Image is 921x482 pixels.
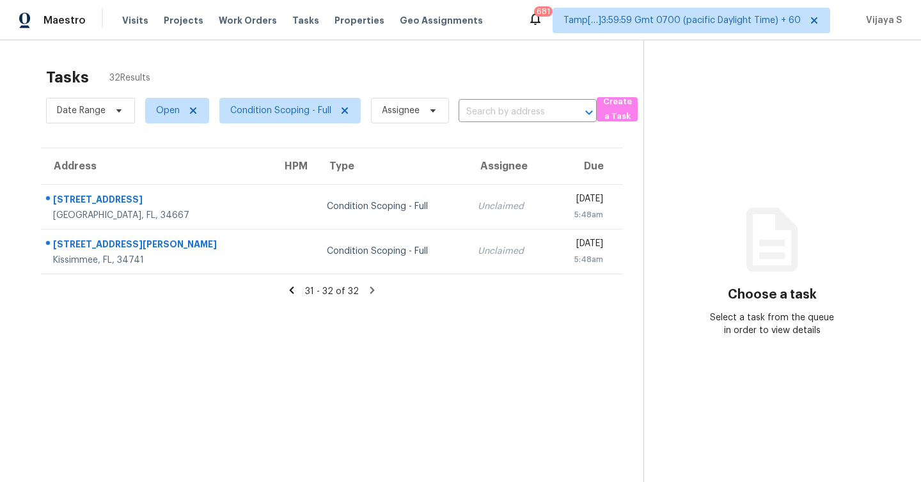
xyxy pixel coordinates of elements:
div: Kissimmee, FL, 34741 [53,254,262,267]
div: Condition Scoping - Full [327,200,457,213]
span: Condition Scoping - Full [230,104,331,117]
span: Properties [335,14,384,27]
div: 681 [537,5,550,18]
span: Create a Task [603,95,631,124]
span: Date Range [57,104,106,117]
div: Condition Scoping - Full [327,245,457,258]
div: Select a task from the queue in order to view details [708,311,837,337]
div: Unclaimed [478,245,540,258]
div: 5:48am [560,208,603,221]
button: Create a Task [597,97,638,121]
th: Address [41,148,272,184]
span: Tasks [292,16,319,25]
div: 5:48am [560,253,603,266]
input: Search by address [459,102,561,122]
div: [GEOGRAPHIC_DATA], FL, 34667 [53,209,262,222]
th: Type [317,148,468,184]
span: 32 Results [109,72,150,84]
h2: Tasks [46,71,89,84]
div: [STREET_ADDRESS] [53,193,262,209]
th: Assignee [468,148,550,184]
div: [DATE] [560,237,603,253]
div: Unclaimed [478,200,540,213]
span: Maestro [43,14,86,27]
span: 31 - 32 of 32 [305,287,359,296]
th: HPM [272,148,317,184]
th: Due [550,148,623,184]
h3: Choose a task [728,288,817,301]
span: Work Orders [219,14,277,27]
div: [DATE] [560,192,603,208]
button: Open [580,104,598,121]
span: Tamp[…]3:59:59 Gmt 0700 (pacific Daylight Time) + 60 [563,14,801,27]
div: [STREET_ADDRESS][PERSON_NAME] [53,238,262,254]
span: Visits [122,14,148,27]
span: Geo Assignments [400,14,483,27]
span: Projects [164,14,203,27]
span: Open [156,104,180,117]
span: Vijaya S [861,14,902,27]
span: Assignee [382,104,420,117]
